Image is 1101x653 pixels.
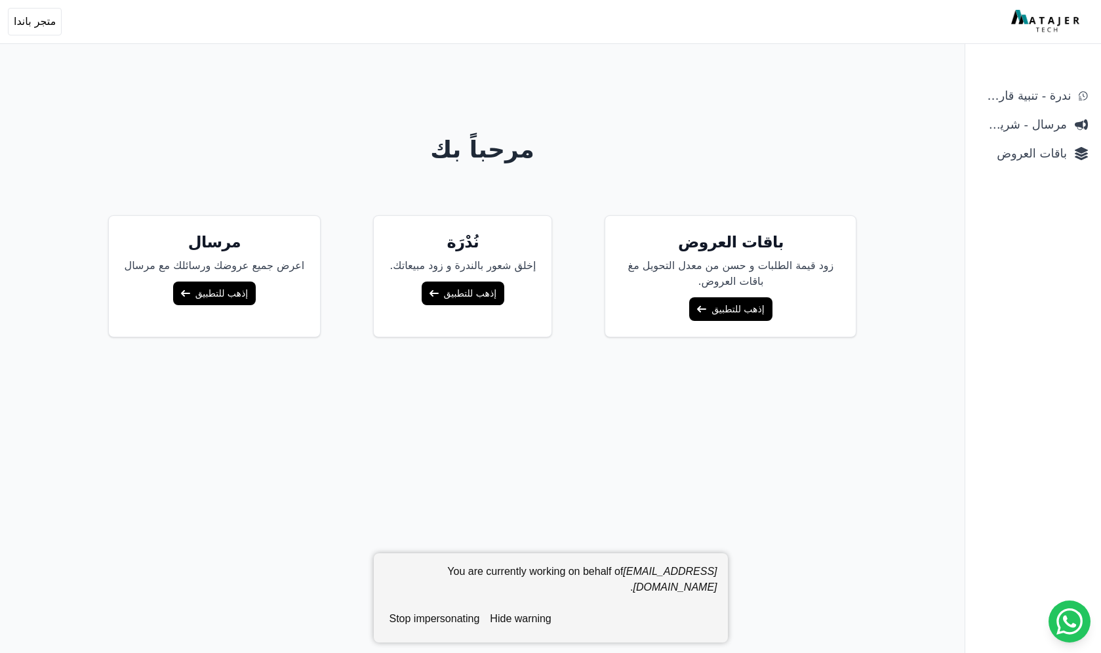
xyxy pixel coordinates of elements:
[125,258,305,274] p: اعرض جميع عروضك ورسائلك مع مرسال
[8,8,62,35] button: متجر باندا
[621,258,840,289] p: زود قيمة الطلبات و حسن من معدل التحويل مغ باقات العروض.
[125,232,305,253] h5: مرسال
[978,116,1067,134] span: مرسال - شريط دعاية
[978,144,1067,163] span: باقات العروض
[14,14,56,30] span: متجر باندا
[621,232,840,253] h5: باقات العروض
[384,606,485,632] button: stop impersonating
[390,258,536,274] p: إخلق شعور بالندرة و زود مبيعاتك.
[173,282,256,305] a: إذهب للتطبيق
[390,232,536,253] h5: نُدْرَة
[978,87,1071,105] span: ندرة - تنبية قارب علي النفاذ
[1011,10,1083,33] img: MatajerTech Logo
[485,606,556,632] button: hide warning
[422,282,504,305] a: إذهب للتطبيق
[689,297,772,321] a: إذهب للتطبيق
[384,564,717,606] div: You are currently working on behalf of .
[623,566,717,593] em: [EMAIL_ADDRESS][DOMAIN_NAME]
